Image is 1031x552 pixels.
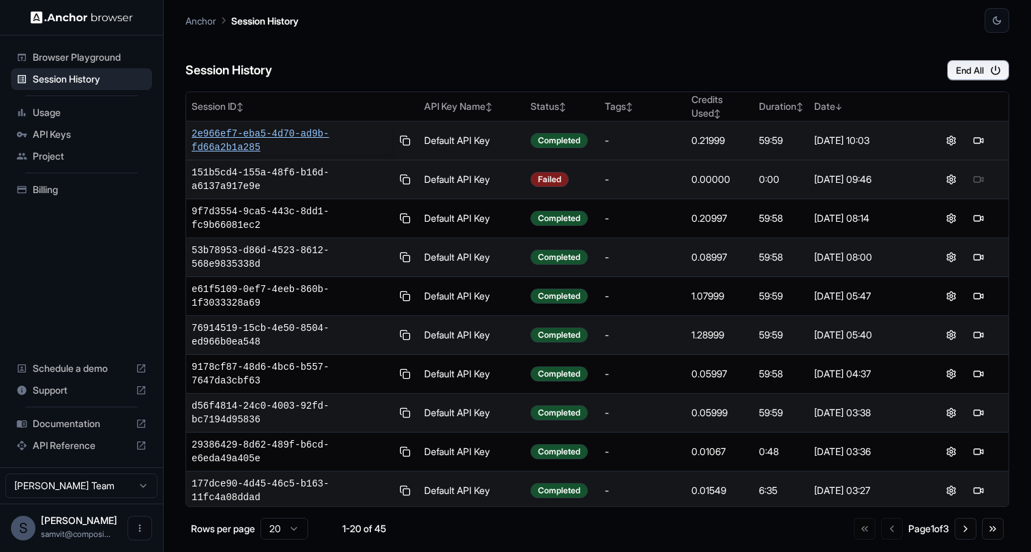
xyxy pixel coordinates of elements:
[691,367,748,381] div: 0.05997
[185,14,216,28] p: Anchor
[691,406,748,420] div: 0.05999
[419,121,525,160] td: Default API Key
[419,277,525,316] td: Default API Key
[419,316,525,355] td: Default API Key
[759,367,803,381] div: 59:58
[626,102,633,112] span: ↕
[605,367,681,381] div: -
[814,134,916,147] div: [DATE] 10:03
[330,522,398,536] div: 1-20 of 45
[559,102,566,112] span: ↕
[419,433,525,471] td: Default API Key
[531,328,588,343] div: Completed
[11,145,152,167] div: Project
[531,100,595,113] div: Status
[814,212,916,225] div: [DATE] 08:14
[605,289,681,303] div: -
[759,328,803,342] div: 59:59
[11,379,152,401] div: Support
[185,13,299,28] nav: breadcrumb
[814,250,916,264] div: [DATE] 08:00
[759,250,803,264] div: 59:58
[192,127,392,154] span: 2e966ef7-eba5-4d70-ad9b-fd66a2b1a285
[192,438,392,465] span: 29386429-8d62-489f-b6cd-e6eda49a405e
[11,124,152,145] div: API Keys
[531,405,588,420] div: Completed
[605,100,681,113] div: Tags
[11,435,152,456] div: API Reference
[419,199,525,238] td: Default API Key
[531,483,588,498] div: Completed
[691,93,748,120] div: Credits Used
[33,106,147,119] span: Usage
[759,212,803,225] div: 59:58
[11,179,152,201] div: Billing
[33,128,147,141] span: API Keys
[192,360,392,388] span: 9178cf87-48d6-4bc6-b557-7647da3cbf63
[605,328,681,342] div: -
[485,102,492,112] span: ↕
[33,183,147,197] span: Billing
[759,289,803,303] div: 59:59
[531,444,588,459] div: Completed
[605,406,681,420] div: -
[691,328,748,342] div: 1.28999
[605,173,681,186] div: -
[605,445,681,459] div: -
[11,68,152,90] div: Session History
[814,367,916,381] div: [DATE] 04:37
[33,72,147,86] span: Session History
[814,173,916,186] div: [DATE] 09:46
[691,289,748,303] div: 1.07999
[419,471,525,510] td: Default API Key
[759,406,803,420] div: 59:59
[759,134,803,147] div: 59:59
[759,173,803,186] div: 0:00
[531,289,588,304] div: Completed
[231,14,299,28] p: Session History
[33,362,130,375] span: Schedule a demo
[33,149,147,163] span: Project
[33,417,130,431] span: Documentation
[237,102,243,112] span: ↕
[191,522,255,536] p: Rows per page
[691,484,748,497] div: 0.01549
[419,238,525,277] td: Default API Key
[11,102,152,124] div: Usage
[33,50,147,64] span: Browser Playground
[185,61,272,81] h6: Session History
[691,173,748,186] div: 0.00000
[814,289,916,303] div: [DATE] 05:47
[192,477,392,504] span: 177dce90-4d45-46c5-b163-11fc4a08ddad
[691,134,748,147] div: 0.21999
[691,250,748,264] div: 0.08997
[192,399,392,426] span: d56f4814-24c0-4003-92fd-bc7194d95836
[531,366,588,381] div: Completed
[128,516,152,540] button: Open menu
[814,100,916,113] div: Date
[691,212,748,225] div: 0.20997
[192,321,392,349] span: 76914519-15cb-4e50-8504-ed966b0ea548
[605,134,681,147] div: -
[419,394,525,433] td: Default API Key
[796,102,803,112] span: ↕
[605,250,681,264] div: -
[11,358,152,379] div: Schedule a demo
[11,516,35,540] div: S
[759,484,803,497] div: 6:35
[192,205,392,232] span: 9f7d3554-9ca5-443c-8dd1-fc9b66081ec2
[424,100,520,113] div: API Key Name
[192,166,392,193] span: 151b5cd4-155a-48f6-b16d-a6137a917e9e
[41,529,110,539] span: samvit@composio.dev
[814,406,916,420] div: [DATE] 03:38
[192,282,392,310] span: e61f5109-0ef7-4eeb-860b-1f3033328a69
[947,60,1009,81] button: End All
[31,11,133,24] img: Anchor Logo
[531,133,588,148] div: Completed
[531,250,588,265] div: Completed
[33,383,130,397] span: Support
[814,328,916,342] div: [DATE] 05:40
[605,484,681,497] div: -
[691,445,748,459] div: 0.01067
[835,102,842,112] span: ↓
